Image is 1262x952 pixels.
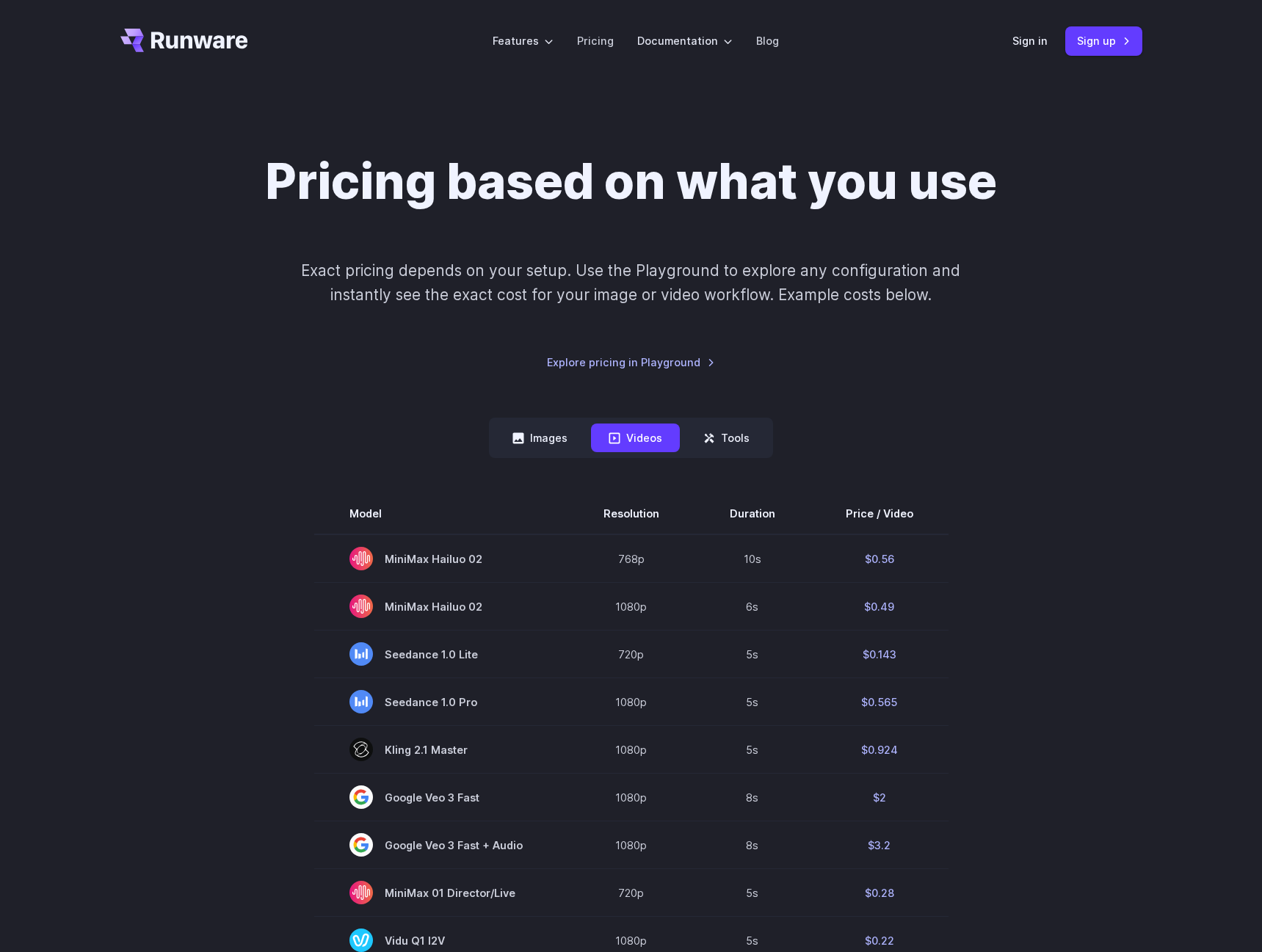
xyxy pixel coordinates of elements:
td: 1080p [568,726,695,774]
td: $0.143 [810,631,949,678]
td: 8s [695,774,810,821]
td: 5s [695,678,810,726]
h1: Pricing based on what you use [265,153,997,211]
label: Features [493,32,554,49]
td: 8s [695,821,810,869]
td: 5s [695,726,810,774]
a: Sign up [1065,26,1142,55]
span: MiniMax Hailuo 02 [349,595,533,618]
span: Seedance 1.0 Lite [349,642,533,666]
span: Google Veo 3 Fast [349,785,533,809]
td: 1080p [568,678,695,726]
td: $2 [810,774,949,821]
td: $0.924 [810,726,949,774]
td: 720p [568,631,695,678]
td: 6s [695,583,810,631]
p: Exact pricing depends on your setup. Use the Playground to explore any configuration and instantl... [273,258,988,308]
td: 1080p [568,821,695,869]
td: $0.565 [810,678,949,726]
td: 1080p [568,774,695,821]
td: 5s [695,869,810,917]
a: Pricing [577,32,614,49]
td: $0.49 [810,583,949,631]
th: Model [314,493,568,534]
label: Documentation [637,32,733,49]
span: Kling 2.1 Master [349,738,533,761]
span: MiniMax 01 Director/Live [349,881,533,904]
span: MiniMax Hailuo 02 [349,547,533,570]
td: 1080p [568,583,695,631]
td: 5s [695,631,810,678]
th: Duration [695,493,810,534]
td: 720p [568,869,695,917]
td: 768p [568,534,695,583]
a: Sign in [1012,32,1048,49]
td: $0.56 [810,534,949,583]
button: Images [495,424,585,452]
td: $3.2 [810,821,949,869]
td: 10s [695,534,810,583]
a: Go to / [120,29,248,52]
span: Vidu Q1 I2V [349,929,533,952]
button: Tools [686,424,767,452]
span: Seedance 1.0 Pro [349,690,533,713]
td: $0.28 [810,869,949,917]
button: Videos [591,424,680,452]
a: Blog [756,32,779,49]
span: Google Veo 3 Fast + Audio [349,833,533,857]
th: Price / Video [810,493,949,534]
th: Resolution [568,493,695,534]
a: Explore pricing in Playground [547,354,715,371]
